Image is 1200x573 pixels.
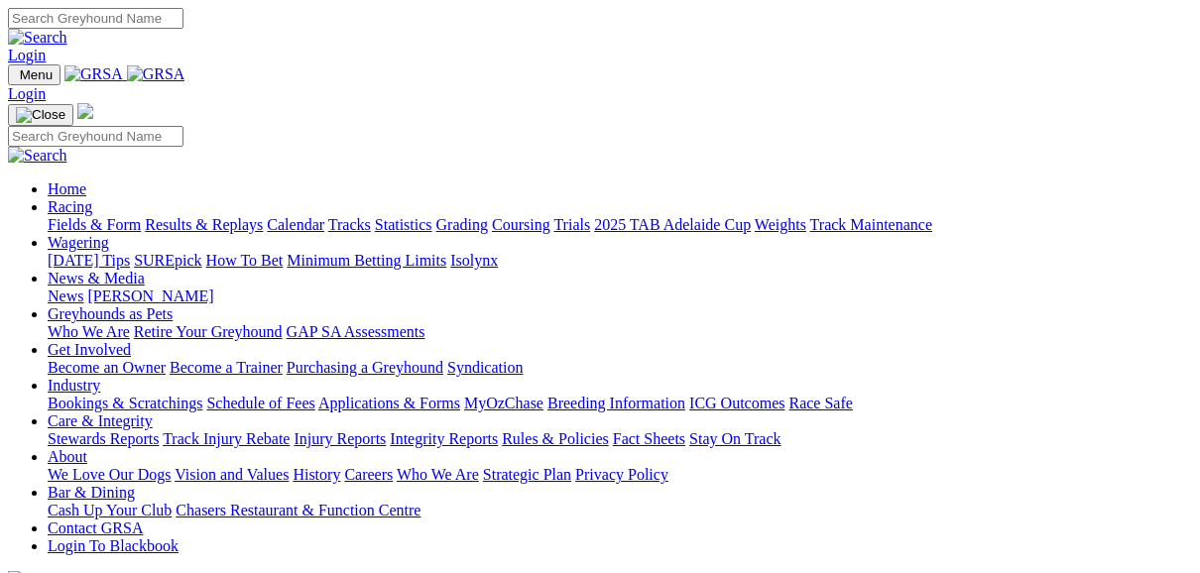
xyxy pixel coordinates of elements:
[287,359,443,376] a: Purchasing a Greyhound
[390,430,498,447] a: Integrity Reports
[344,466,393,483] a: Careers
[8,104,73,126] button: Toggle navigation
[492,216,550,233] a: Coursing
[267,216,324,233] a: Calendar
[464,395,543,411] a: MyOzChase
[48,466,1192,484] div: About
[48,537,179,554] a: Login To Blackbook
[8,8,183,29] input: Search
[16,107,65,123] img: Close
[328,216,371,233] a: Tracks
[48,270,145,286] a: News & Media
[48,359,1192,377] div: Get Involved
[48,323,1192,341] div: Greyhounds as Pets
[206,395,314,411] a: Schedule of Fees
[447,359,523,376] a: Syndication
[436,216,488,233] a: Grading
[8,29,67,47] img: Search
[145,216,263,233] a: Results & Replays
[613,430,685,447] a: Fact Sheets
[77,103,93,119] img: logo-grsa-white.png
[48,305,173,322] a: Greyhounds as Pets
[8,47,46,63] a: Login
[87,287,213,304] a: [PERSON_NAME]
[553,216,590,233] a: Trials
[8,126,183,147] input: Search
[575,466,668,483] a: Privacy Policy
[287,323,425,340] a: GAP SA Assessments
[48,287,1192,305] div: News & Media
[20,67,53,82] span: Menu
[48,216,141,233] a: Fields & Form
[810,216,932,233] a: Track Maintenance
[48,341,131,358] a: Get Involved
[48,252,1192,270] div: Wagering
[48,430,159,447] a: Stewards Reports
[318,395,460,411] a: Applications & Forms
[48,412,153,429] a: Care & Integrity
[48,234,109,251] a: Wagering
[48,180,86,197] a: Home
[8,64,60,85] button: Toggle navigation
[48,395,202,411] a: Bookings & Scratchings
[48,395,1192,412] div: Industry
[594,216,751,233] a: 2025 TAB Adelaide Cup
[206,252,284,269] a: How To Bet
[8,85,46,102] a: Login
[127,65,185,83] img: GRSA
[134,323,283,340] a: Retire Your Greyhound
[397,466,479,483] a: Who We Are
[8,147,67,165] img: Search
[48,216,1192,234] div: Racing
[689,395,784,411] a: ICG Outcomes
[170,359,283,376] a: Become a Trainer
[375,216,432,233] a: Statistics
[48,502,172,518] a: Cash Up Your Club
[294,430,386,447] a: Injury Reports
[48,287,83,304] a: News
[48,466,171,483] a: We Love Our Dogs
[755,216,806,233] a: Weights
[48,448,87,465] a: About
[287,252,446,269] a: Minimum Betting Limits
[48,198,92,215] a: Racing
[788,395,852,411] a: Race Safe
[48,323,130,340] a: Who We Are
[48,252,130,269] a: [DATE] Tips
[547,395,685,411] a: Breeding Information
[48,502,1192,519] div: Bar & Dining
[483,466,571,483] a: Strategic Plan
[689,430,780,447] a: Stay On Track
[134,252,201,269] a: SUREpick
[502,430,609,447] a: Rules & Policies
[176,502,420,518] a: Chasers Restaurant & Function Centre
[48,519,143,536] a: Contact GRSA
[48,359,166,376] a: Become an Owner
[48,484,135,501] a: Bar & Dining
[450,252,498,269] a: Isolynx
[64,65,123,83] img: GRSA
[48,377,100,394] a: Industry
[293,466,340,483] a: History
[175,466,289,483] a: Vision and Values
[48,430,1192,448] div: Care & Integrity
[163,430,290,447] a: Track Injury Rebate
